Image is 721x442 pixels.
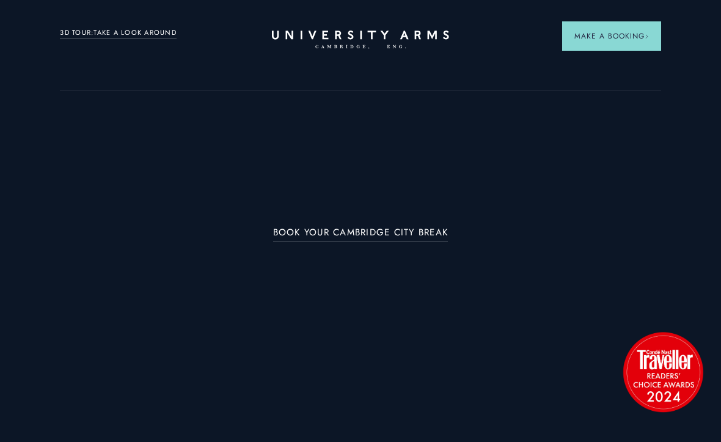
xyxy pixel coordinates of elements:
[273,227,448,241] a: BOOK YOUR CAMBRIDGE CITY BREAK
[617,326,709,418] img: image-2524eff8f0c5d55edbf694693304c4387916dea5-1501x1501-png
[272,31,449,50] a: Home
[645,34,649,39] img: Arrow icon
[60,28,177,39] a: 3D TOUR:TAKE A LOOK AROUND
[562,21,661,51] button: Make a BookingArrow icon
[574,31,649,42] span: Make a Booking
